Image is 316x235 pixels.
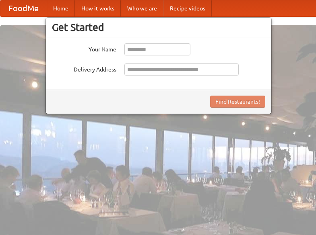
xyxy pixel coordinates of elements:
[75,0,121,16] a: How it works
[52,43,116,53] label: Your Name
[0,0,47,16] a: FoodMe
[210,96,265,108] button: Find Restaurants!
[52,21,265,33] h3: Get Started
[163,0,212,16] a: Recipe videos
[47,0,75,16] a: Home
[52,63,116,74] label: Delivery Address
[121,0,163,16] a: Who we are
